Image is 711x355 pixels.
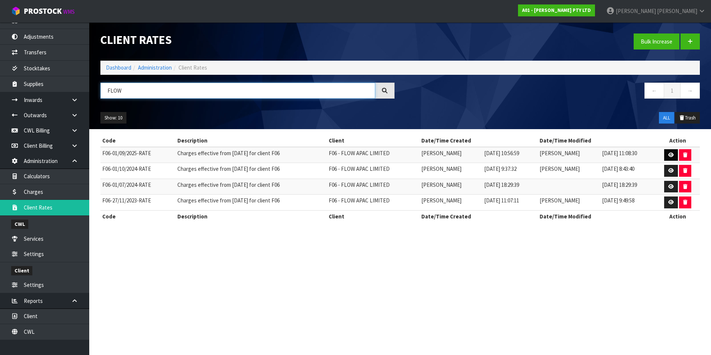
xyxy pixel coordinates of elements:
[616,7,656,15] span: [PERSON_NAME]
[329,165,390,172] span: F06 - FLOW APAC LIMITED
[419,210,538,222] th: Date/Time Created
[100,195,176,211] td: F06-27/11/2023-RATE
[664,83,681,99] a: 1
[11,220,28,229] span: CWL
[24,6,62,16] span: ProStock
[482,195,538,211] td: [DATE] 11:07:11
[522,7,591,13] strong: A01 - [PERSON_NAME] PTY LTD
[138,64,172,71] a: Administration
[329,181,390,188] span: F06 - FLOW APAC LIMITED
[100,83,375,99] input: Search client rates
[176,163,327,179] td: Charges effective from [DATE] for client F06
[329,150,390,157] span: F06 - FLOW APAC LIMITED
[100,33,395,47] h1: Client Rates
[482,147,538,163] td: [DATE] 10:56:59
[176,147,327,163] td: Charges effective from [DATE] for client F06
[178,64,207,71] span: Client Rates
[419,179,482,195] td: [PERSON_NAME]
[659,112,674,124] button: ALL
[106,64,131,71] a: Dashboard
[538,195,601,211] td: [PERSON_NAME]
[63,8,75,15] small: WMS
[419,147,482,163] td: [PERSON_NAME]
[176,195,327,211] td: Charges effective from [DATE] for client F06
[176,179,327,195] td: Charges effective from [DATE] for client F06
[482,179,538,195] td: [DATE] 18:29:39
[406,83,700,101] nav: Page navigation
[419,135,538,147] th: Date/Time Created
[419,163,482,179] td: [PERSON_NAME]
[538,163,601,179] td: [PERSON_NAME]
[100,112,126,124] button: Show: 10
[100,163,176,179] td: F06-01/10/2024-RATE
[176,135,327,147] th: Description
[538,135,656,147] th: Date/Time Modified
[657,7,697,15] span: [PERSON_NAME]
[600,195,656,211] td: [DATE] 9:49:58
[644,83,664,99] a: ←
[675,112,700,124] button: Trash
[538,210,656,222] th: Date/Time Modified
[100,147,176,163] td: F06-01/09/2025-RATE
[600,147,656,163] td: [DATE] 11:08:30
[600,163,656,179] td: [DATE] 8:43:40
[11,6,20,16] img: cube-alt.png
[634,33,679,49] button: Bulk Increase
[327,210,419,222] th: Client
[329,197,390,204] span: F06 - FLOW APAC LIMITED
[482,163,538,179] td: [DATE] 9:37:32
[680,83,700,99] a: →
[176,210,327,222] th: Description
[100,135,176,147] th: Code
[656,135,700,147] th: Action
[600,179,656,195] td: [DATE] 18:29:39
[100,210,176,222] th: Code
[518,4,595,16] a: A01 - [PERSON_NAME] PTY LTD
[100,179,176,195] td: F06-01/07/2024-RATE
[11,266,32,275] span: Client
[656,210,700,222] th: Action
[538,147,601,163] td: [PERSON_NAME]
[327,135,419,147] th: Client
[419,195,482,211] td: [PERSON_NAME]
